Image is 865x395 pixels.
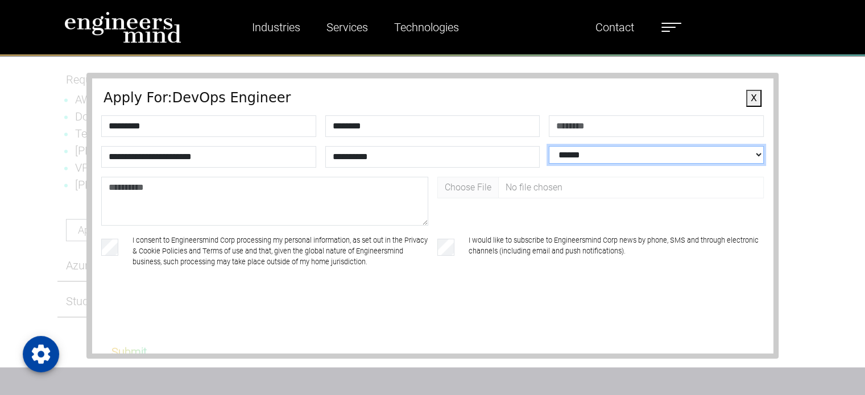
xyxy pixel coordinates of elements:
button: X [746,90,761,107]
a: Services [322,14,373,40]
a: Contact [591,14,639,40]
a: Technologies [390,14,463,40]
a: Industries [247,14,305,40]
iframe: reCAPTCHA [104,296,276,340]
label: I would like to subscribe to Engineersmind Corp news by phone, SMS and through electronic channel... [469,235,764,268]
label: I consent to Engineersmind Corp processing my personal information, as set out in the Privacy & C... [133,235,428,268]
h4: Apply For: DevOps Engineer [104,90,761,106]
img: logo [64,11,181,43]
